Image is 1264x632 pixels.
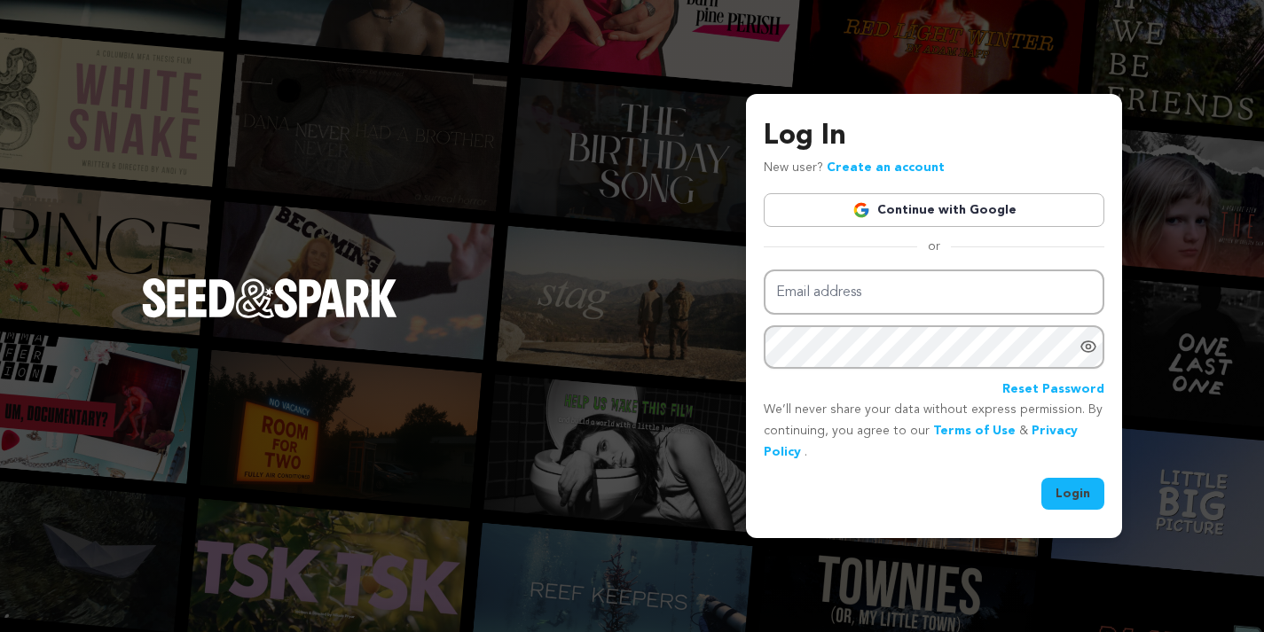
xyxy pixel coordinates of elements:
[933,425,1016,437] a: Terms of Use
[764,425,1078,458] a: Privacy Policy
[764,158,945,179] p: New user?
[764,269,1104,315] input: Email address
[852,201,870,219] img: Google logo
[827,161,945,174] a: Create an account
[1041,478,1104,510] button: Login
[142,278,397,317] img: Seed&Spark Logo
[764,400,1104,463] p: We’ll never share your data without express permission. By continuing, you agree to our & .
[1002,379,1104,401] a: Reset Password
[917,238,951,255] span: or
[142,278,397,353] a: Seed&Spark Homepage
[1080,338,1097,355] a: Show password as plain text. Warning: this will display your password on the screen.
[764,193,1104,227] a: Continue with Google
[764,115,1104,158] h3: Log In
